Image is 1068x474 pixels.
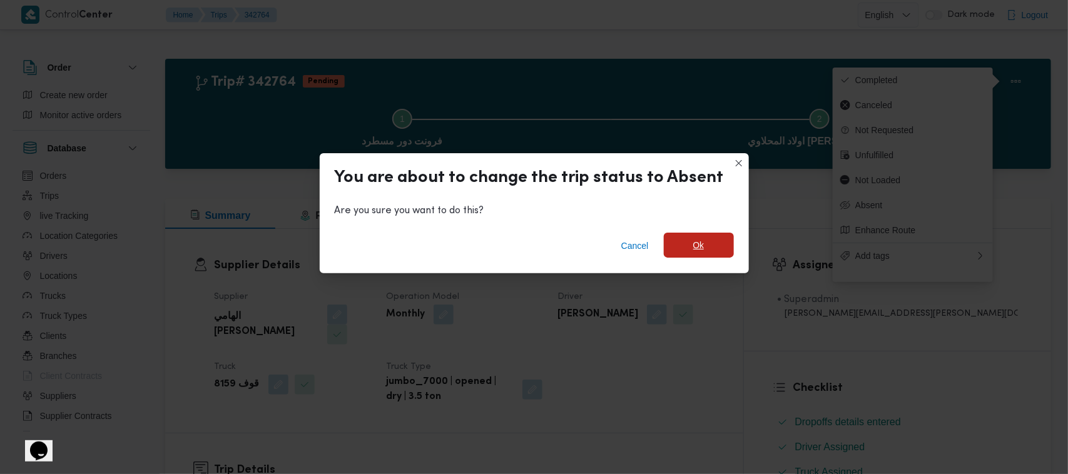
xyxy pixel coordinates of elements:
button: Ok [664,233,734,258]
div: You are about to change the trip status to Absent [335,168,724,188]
button: Closes this modal window [731,156,746,171]
span: Ok [693,238,704,253]
button: Cancel [616,233,654,258]
span: Cancel [621,238,649,253]
iframe: chat widget [13,424,53,461]
div: Are you sure you want to do this? [335,203,734,218]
